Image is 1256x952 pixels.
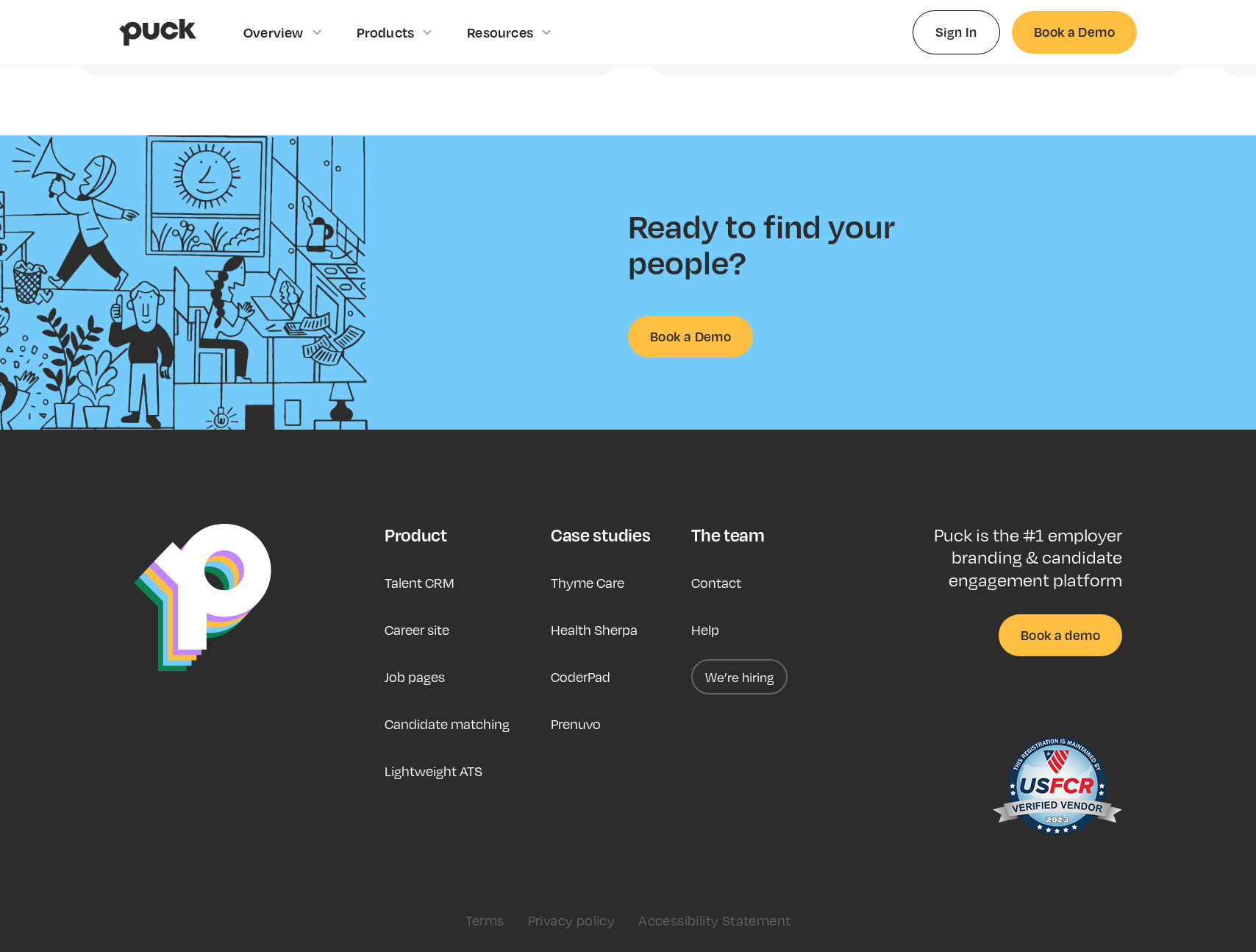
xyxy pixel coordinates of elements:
[551,659,610,695] a: CoderPad
[385,753,482,789] a: Lightweight ATS
[886,524,1122,591] p: Puck is the #1 employer branding & candidate engagement platform
[551,524,650,546] div: Case studies
[638,912,791,928] a: Accessibility Statement
[691,565,741,600] a: Contact
[134,524,271,672] img: Puck Logo
[357,24,415,40] div: Products
[385,565,454,600] a: Talent CRM
[551,565,624,600] a: Thyme Care
[691,524,764,546] div: The team
[385,612,449,647] a: Career site
[385,706,510,742] a: Candidate matching
[385,524,447,546] div: Product
[385,659,445,695] a: Job pages
[467,24,533,40] div: Resources
[1012,11,1137,53] a: Book a Demo
[551,612,638,647] a: Health Sherpa
[691,659,788,695] a: We’re hiring
[999,614,1122,656] a: Book a demo
[991,730,1122,848] img: US Federal Contractor Registration System for Award Management Verified Vendor Seal
[243,24,304,40] div: Overview
[913,10,1000,54] a: Sign In
[691,612,719,647] a: Help
[628,207,922,280] h2: Ready to find your people?
[465,912,504,928] a: Terms
[528,912,615,928] a: Privacy policy
[551,706,601,742] a: Prenuvo
[628,316,753,358] a: Book a Demo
